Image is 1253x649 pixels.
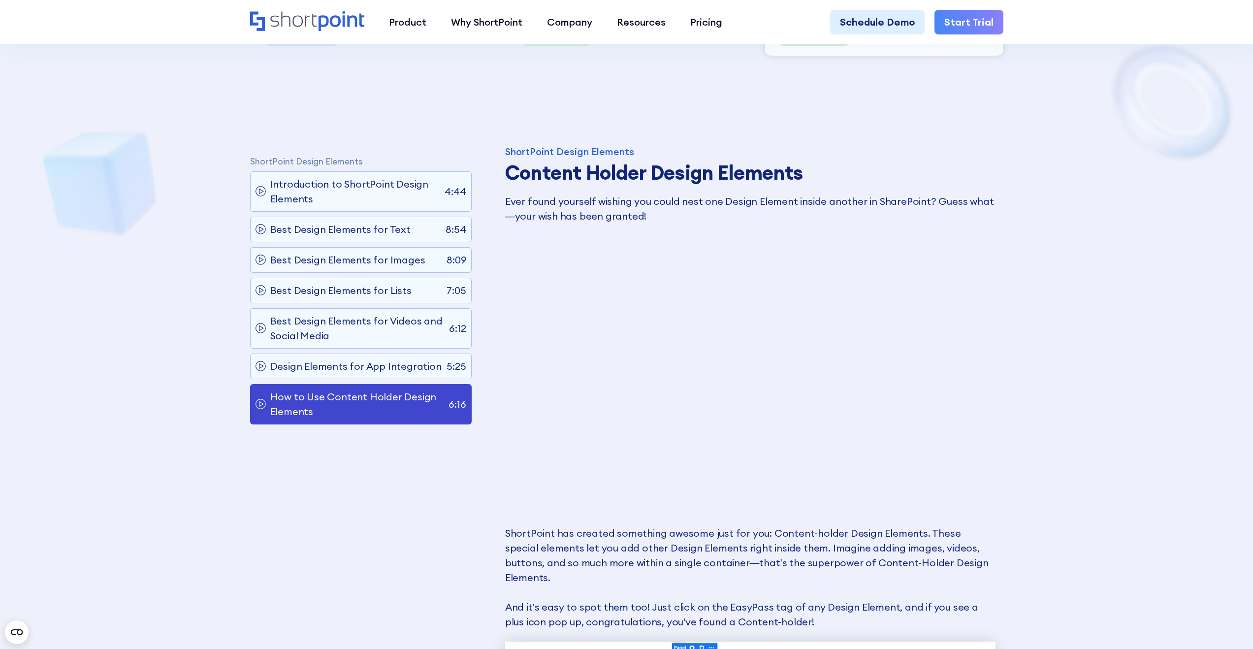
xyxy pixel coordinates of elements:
a: Resources [605,10,678,34]
p: 5:25 [447,359,466,374]
p: 7:05 [447,283,466,298]
p: 8:54 [446,222,466,237]
a: Product [377,10,439,34]
p: Ever found yourself wishing you could nest one Design Element inside another in SharePoint? Guess... [505,194,996,224]
a: Pricing [678,10,735,34]
div: ShortPoint Design Elements [505,147,996,157]
div: Product [389,15,426,30]
p: Design Elements for App Integration [270,359,442,374]
p: 4:44 [445,184,466,199]
div: Pricing [690,15,722,30]
button: Open CMP widget [5,620,29,644]
p: Introduction to ShortPoint Design Elements [270,177,440,206]
p: ShortPoint Design Elements [250,157,472,166]
p: Best Design Elements for Videos and Social Media [270,314,445,343]
a: Company [535,10,605,34]
p: 6:16 [449,397,466,412]
a: Why ShortPoint [439,10,535,34]
a: Home [250,11,365,32]
p: 8:09 [447,253,466,267]
a: Schedule Demo [830,10,925,34]
strong: Content Holder Design Elements [505,160,803,185]
p: 6:12 [449,321,466,336]
p: Best Design Elements for Lists [270,283,412,298]
p: How to Use Content Holder Design Elements [270,389,444,419]
div: Resources [617,15,666,30]
div: Why ShortPoint [451,15,522,30]
p: Best Design Elements for Text [270,222,411,237]
p: ShortPoint has created something awesome just for you: Content-holder Design Elements. These spec... [505,526,996,629]
a: Start Trial [934,10,1003,34]
div: Company [547,15,592,30]
iframe: Chat Widget [1204,602,1253,649]
p: Best Design Elements for Images [270,253,425,267]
